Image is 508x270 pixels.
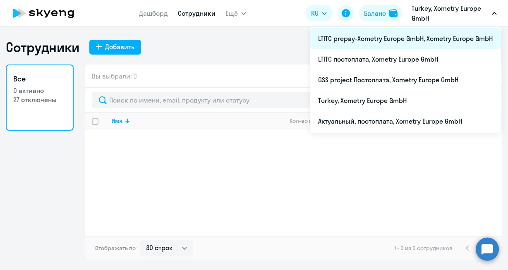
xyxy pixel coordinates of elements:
span: RU [311,8,319,18]
button: Добавить [89,40,141,55]
a: Дашборд [139,9,168,17]
button: Ещё [225,5,246,22]
span: Вы выбрали: 0 [92,71,137,81]
ul: Ещё [310,26,501,133]
span: 1 - 0 из 0 сотрудников [394,244,453,252]
a: Сотрудники [178,9,216,17]
button: RU [305,5,333,22]
span: Ещё [225,8,238,18]
div: Баланс [364,8,386,18]
div: Имя [112,117,122,124]
button: Turkey, Xometry Europe GmbH [407,3,501,23]
div: Кол-во продуктов [290,117,440,124]
input: Поиск по имени, email, продукту или статусу [92,92,496,108]
p: Turkey, Xometry Europe GmbH [412,3,489,23]
p: 27 отключены [13,95,66,104]
button: Балансbalance [359,5,403,22]
img: balance [389,9,398,17]
h1: Сотрудники [6,39,79,55]
span: Отображать по: [95,244,137,252]
div: Имя [112,117,283,124]
div: Кол-во продуктов [290,117,338,124]
p: 0 активно [13,86,66,95]
h3: Все [13,74,66,84]
a: Все0 активно27 отключены [6,65,74,131]
div: Добавить [105,42,134,52]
